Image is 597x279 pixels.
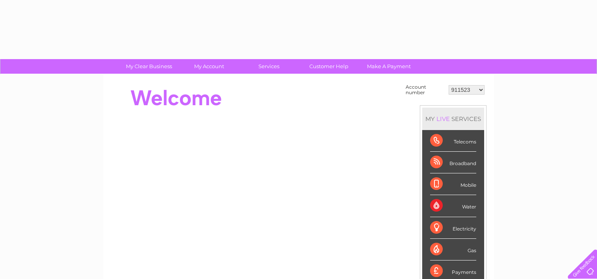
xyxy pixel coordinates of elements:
a: My Account [176,59,241,74]
a: Make A Payment [356,59,421,74]
div: Gas [430,239,476,260]
div: Telecoms [430,130,476,152]
div: Broadband [430,152,476,173]
a: Services [236,59,301,74]
div: Mobile [430,173,476,195]
div: Electricity [430,217,476,239]
td: Account number [404,82,447,97]
a: My Clear Business [116,59,182,74]
div: Water [430,195,476,217]
div: MY SERVICES [422,108,484,130]
div: LIVE [435,115,451,123]
a: Customer Help [296,59,361,74]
